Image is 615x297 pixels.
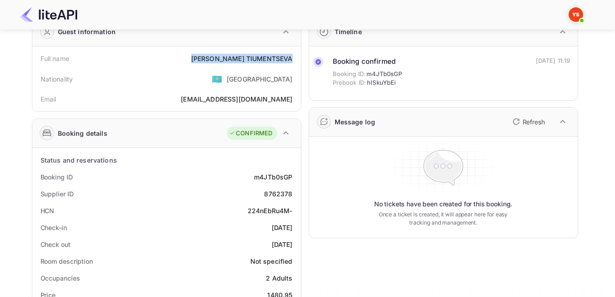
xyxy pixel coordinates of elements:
span: Prebook ID: [333,78,366,87]
p: No tickets have been created for this booking. [374,200,513,209]
div: CONFIRMED [229,129,272,138]
div: Nationality [41,74,73,84]
div: Full name [41,54,69,63]
img: Yandex Support [569,7,583,22]
div: [EMAIL_ADDRESS][DOMAIN_NAME] [181,94,292,104]
div: Check-in [41,223,67,232]
div: Occupancies [41,273,80,283]
p: Once a ticket is created, it will appear here for easy tracking and management. [371,210,515,227]
div: 2 Adults [266,273,292,283]
div: Room description [41,256,93,266]
span: United States [212,71,222,87]
div: 224nEbRu4M- [248,206,293,215]
div: Status and reservations [41,155,117,165]
div: Message log [335,117,376,127]
div: Booking details [58,128,107,138]
div: [GEOGRAPHIC_DATA] [227,74,293,84]
div: HCN [41,206,55,215]
div: Not specified [250,256,293,266]
span: m4JTb0sGP [366,70,402,79]
button: Refresh [507,114,549,129]
div: [DATE] [272,240,293,249]
div: Booking confirmed [333,56,402,67]
div: 8762378 [264,189,292,199]
div: Email [41,94,56,104]
div: Timeline [335,27,362,36]
div: Guest information [58,27,116,36]
div: m4JTb0sGP [254,172,292,182]
div: [DATE] [272,223,293,232]
p: Refresh [523,117,545,127]
div: Check out [41,240,71,249]
div: Supplier ID [41,189,74,199]
div: [DATE] 11:19 [536,56,570,66]
span: Booking ID: [333,70,366,79]
img: LiteAPI Logo [20,7,77,22]
div: Booking ID [41,172,73,182]
div: [PERSON_NAME] TIUMENTSEVA [191,54,293,63]
span: hISkuYbEi [367,78,396,87]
